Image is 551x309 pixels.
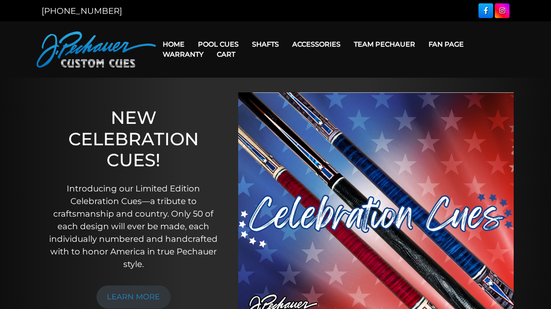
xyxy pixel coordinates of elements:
[347,34,422,55] a: Team Pechauer
[36,31,156,68] img: Pechauer Custom Cues
[46,182,222,270] p: Introducing our Limited Edition Celebration Cues—a tribute to craftsmanship and country. Only 50 ...
[42,6,122,16] a: [PHONE_NUMBER]
[422,34,470,55] a: Fan Page
[96,285,171,309] a: LEARN MORE
[46,107,222,170] h1: NEW CELEBRATION CUES!
[156,44,210,65] a: Warranty
[245,34,286,55] a: Shafts
[286,34,347,55] a: Accessories
[156,34,191,55] a: Home
[191,34,245,55] a: Pool Cues
[210,44,242,65] a: Cart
